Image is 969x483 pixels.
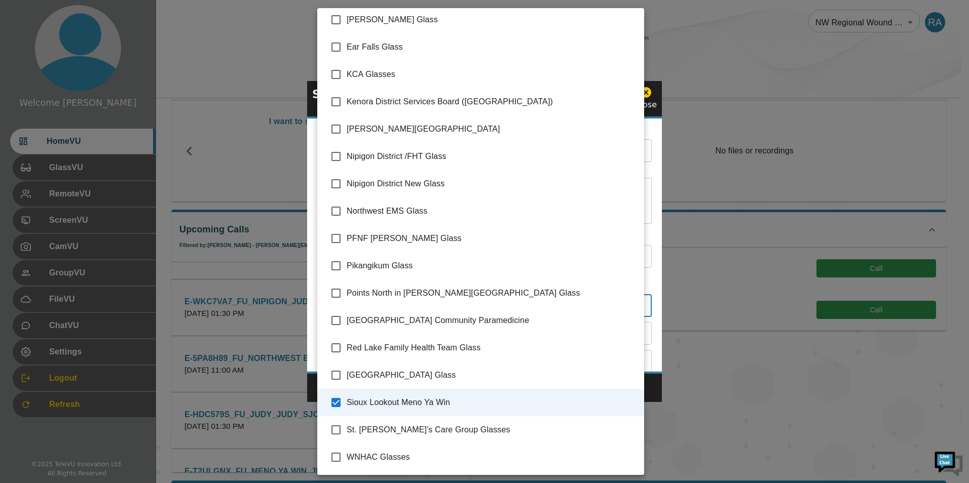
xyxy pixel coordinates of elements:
div: Minimize live chat window [166,5,191,29]
span: St. [PERSON_NAME]'s Care Group Glasses [347,424,636,436]
span: Sioux Lookout Meno Ya Win [347,396,636,409]
span: [PERSON_NAME] Glass [347,14,636,26]
span: [GEOGRAPHIC_DATA] Community Paramedicine [347,314,636,327]
span: Ear Falls Glass [347,41,636,53]
span: Nipigon District New Glass [347,178,636,190]
img: d_736959983_company_1615157101543_736959983 [17,47,43,72]
span: KCA Glasses [347,68,636,80]
span: PFNF [PERSON_NAME] Glass [347,232,636,245]
div: Chat with us now [53,53,170,66]
span: [PERSON_NAME][GEOGRAPHIC_DATA] [347,123,636,135]
span: WNHAC Glasses [347,451,636,463]
span: Red Lake Family Health Team Glass [347,342,636,354]
img: Chat Widget [934,448,964,478]
textarea: Type your message and hit 'Enter' [5,276,193,312]
span: Nipigon District /FHT Glass [347,150,636,163]
span: Points North in [PERSON_NAME][GEOGRAPHIC_DATA] Glass [347,287,636,299]
span: Northwest EMS Glass [347,205,636,217]
span: We're online! [59,128,140,230]
span: [GEOGRAPHIC_DATA] Glass [347,369,636,381]
span: Kenora District Services Board ([GEOGRAPHIC_DATA]) [347,96,636,108]
span: Pikangikum Glass [347,260,636,272]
